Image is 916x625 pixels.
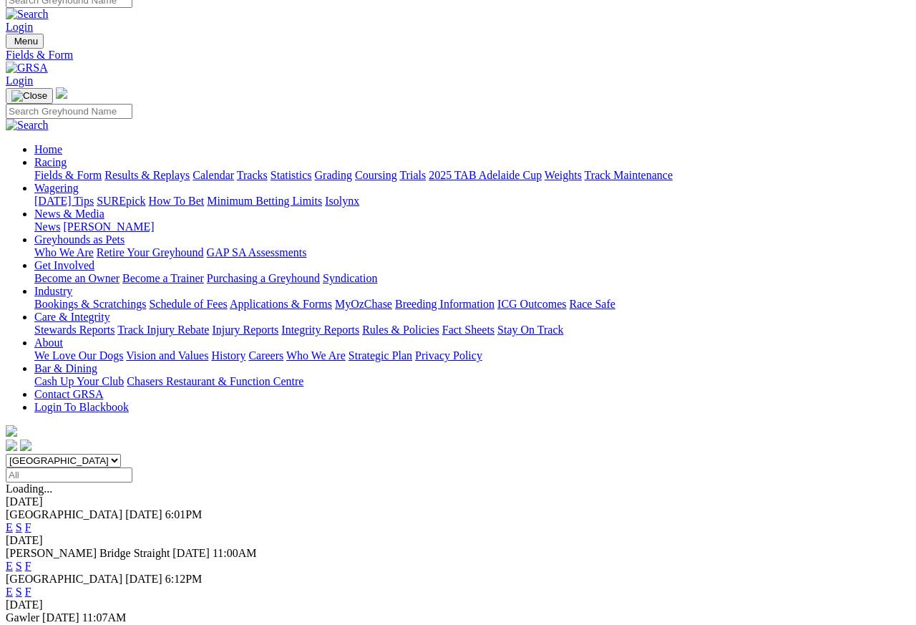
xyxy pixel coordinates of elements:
[34,156,67,168] a: Racing
[6,599,910,611] div: [DATE]
[6,440,17,451] img: facebook.svg
[34,324,910,336] div: Care & Integrity
[34,349,910,362] div: About
[34,401,129,413] a: Login To Blackbook
[6,119,49,132] img: Search
[6,483,52,495] span: Loading...
[34,143,62,155] a: Home
[34,388,103,400] a: Contact GRSA
[122,272,204,284] a: Become a Trainer
[34,182,79,194] a: Wagering
[34,349,123,362] a: We Love Our Dogs
[230,298,332,310] a: Applications & Forms
[34,221,60,233] a: News
[34,272,910,285] div: Get Involved
[165,573,203,585] span: 6:12PM
[25,560,31,572] a: F
[34,375,910,388] div: Bar & Dining
[6,508,122,520] span: [GEOGRAPHIC_DATA]
[6,586,13,598] a: E
[34,246,94,258] a: Who We Are
[6,49,910,62] a: Fields & Form
[6,74,33,87] a: Login
[25,586,31,598] a: F
[415,349,482,362] a: Privacy Policy
[34,221,910,233] div: News & Media
[207,195,322,207] a: Minimum Betting Limits
[16,560,22,572] a: S
[213,547,257,559] span: 11:00AM
[585,169,673,181] a: Track Maintenance
[6,34,44,49] button: Toggle navigation
[6,62,48,74] img: GRSA
[429,169,542,181] a: 2025 TAB Adelaide Cup
[125,508,162,520] span: [DATE]
[165,508,203,520] span: 6:01PM
[34,298,146,310] a: Bookings & Scratchings
[281,324,359,336] a: Integrity Reports
[63,221,154,233] a: [PERSON_NAME]
[323,272,377,284] a: Syndication
[20,440,31,451] img: twitter.svg
[6,8,49,21] img: Search
[125,573,162,585] span: [DATE]
[149,195,205,207] a: How To Bet
[34,246,910,259] div: Greyhounds as Pets
[127,375,303,387] a: Chasers Restaurant & Function Centre
[6,534,910,547] div: [DATE]
[16,521,22,533] a: S
[6,495,910,508] div: [DATE]
[149,298,227,310] a: Schedule of Fees
[355,169,397,181] a: Coursing
[34,208,104,220] a: News & Media
[11,90,47,102] img: Close
[34,195,94,207] a: [DATE] Tips
[442,324,494,336] a: Fact Sheets
[6,104,132,119] input: Search
[399,169,426,181] a: Trials
[14,36,38,47] span: Menu
[34,169,910,182] div: Racing
[349,349,412,362] a: Strategic Plan
[6,467,132,483] input: Select date
[6,88,53,104] button: Toggle navigation
[335,298,392,310] a: MyOzChase
[97,246,204,258] a: Retire Your Greyhound
[569,298,615,310] a: Race Safe
[497,324,563,336] a: Stay On Track
[56,87,67,99] img: logo-grsa-white.png
[34,285,72,297] a: Industry
[271,169,312,181] a: Statistics
[193,169,234,181] a: Calendar
[34,298,910,311] div: Industry
[34,311,110,323] a: Care & Integrity
[248,349,283,362] a: Careers
[6,560,13,572] a: E
[211,349,245,362] a: History
[34,272,120,284] a: Become an Owner
[34,362,97,374] a: Bar & Dining
[34,259,94,271] a: Get Involved
[497,298,566,310] a: ICG Outcomes
[126,349,208,362] a: Vision and Values
[34,324,114,336] a: Stewards Reports
[16,586,22,598] a: S
[34,336,63,349] a: About
[6,611,39,624] span: Gawler
[207,246,307,258] a: GAP SA Assessments
[82,611,127,624] span: 11:07AM
[545,169,582,181] a: Weights
[25,521,31,533] a: F
[212,324,278,336] a: Injury Reports
[6,521,13,533] a: E
[34,169,102,181] a: Fields & Form
[315,169,352,181] a: Grading
[237,169,268,181] a: Tracks
[42,611,79,624] span: [DATE]
[6,547,170,559] span: [PERSON_NAME] Bridge Straight
[172,547,210,559] span: [DATE]
[34,233,125,246] a: Greyhounds as Pets
[6,573,122,585] span: [GEOGRAPHIC_DATA]
[6,21,33,33] a: Login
